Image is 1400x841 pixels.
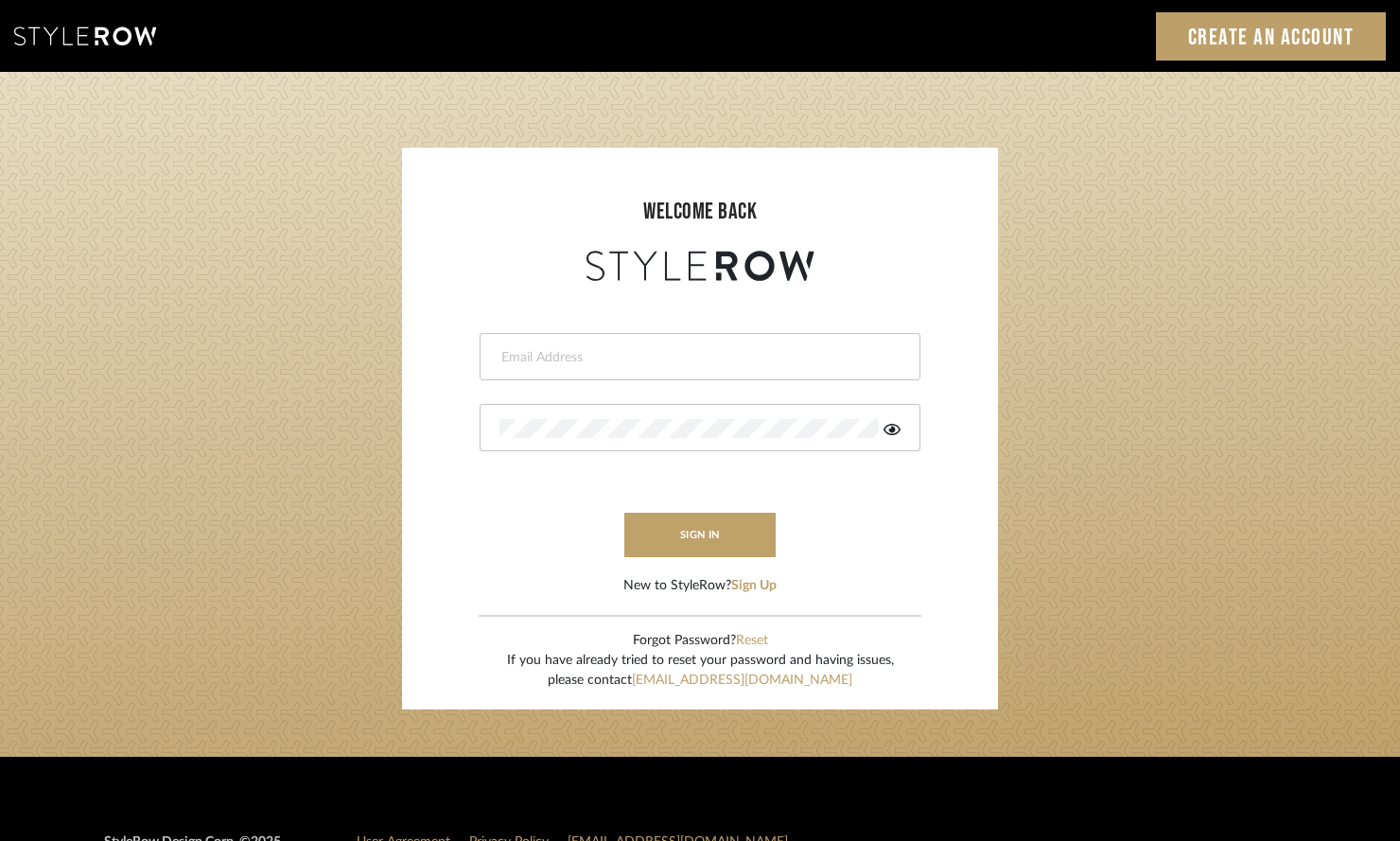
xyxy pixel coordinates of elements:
a: [EMAIL_ADDRESS][DOMAIN_NAME] [632,674,852,687]
div: Forgot Password? [507,631,894,651]
button: Reset [736,631,768,651]
button: Sign Up [731,576,777,596]
button: sign in [624,513,776,557]
a: Create an Account [1156,12,1387,61]
div: New to StyleRow? [623,576,777,596]
input: Email Address [499,348,896,367]
div: welcome back [421,195,979,229]
div: If you have already tried to reset your password and having issues, please contact [507,651,894,691]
